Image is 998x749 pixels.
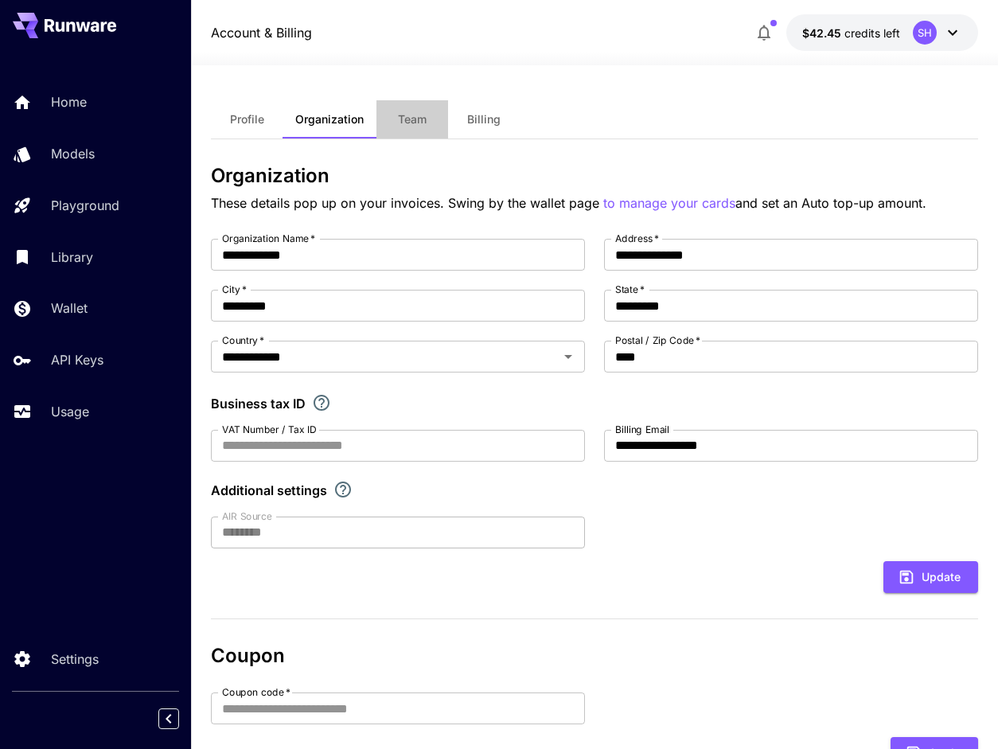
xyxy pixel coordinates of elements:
p: Settings [51,650,99,669]
label: Coupon code [222,685,290,699]
div: SH [913,21,937,45]
div: $42.45236 [802,25,900,41]
h3: Coupon [211,645,977,667]
span: and set an Auto top-up amount. [735,195,926,211]
p: Business tax ID [211,394,306,413]
svg: If you are a business tax registrant, please enter your business tax ID here. [312,393,331,412]
span: Billing [467,112,501,127]
label: Organization Name [222,232,315,245]
label: VAT Number / Tax ID [222,423,317,436]
span: $42.45 [802,26,844,40]
button: Open [557,345,579,368]
p: Additional settings [211,481,327,500]
label: State [615,283,645,296]
p: Usage [51,402,89,421]
label: Postal / Zip Code [615,334,700,347]
span: Organization [295,112,364,127]
button: $42.45236SH [786,14,978,51]
span: Profile [230,112,264,127]
p: Playground [51,196,119,215]
p: Wallet [51,298,88,318]
label: Country [222,334,264,347]
button: to manage your cards [603,193,735,213]
p: API Keys [51,350,103,369]
label: City [222,283,247,296]
p: Models [51,144,95,163]
button: Collapse sidebar [158,708,179,729]
span: credits left [844,26,900,40]
button: Update [883,561,978,594]
span: These details pop up on your invoices. Swing by the wallet page [211,195,603,211]
a: Account & Billing [211,23,312,42]
nav: breadcrumb [211,23,312,42]
h3: Organization [211,165,977,187]
label: AIR Source [222,509,271,523]
p: Library [51,248,93,267]
span: Team [398,112,427,127]
p: Home [51,92,87,111]
div: Collapse sidebar [170,704,191,733]
label: Billing Email [615,423,669,436]
svg: Explore additional customization settings [333,480,353,499]
label: Address [615,232,659,245]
